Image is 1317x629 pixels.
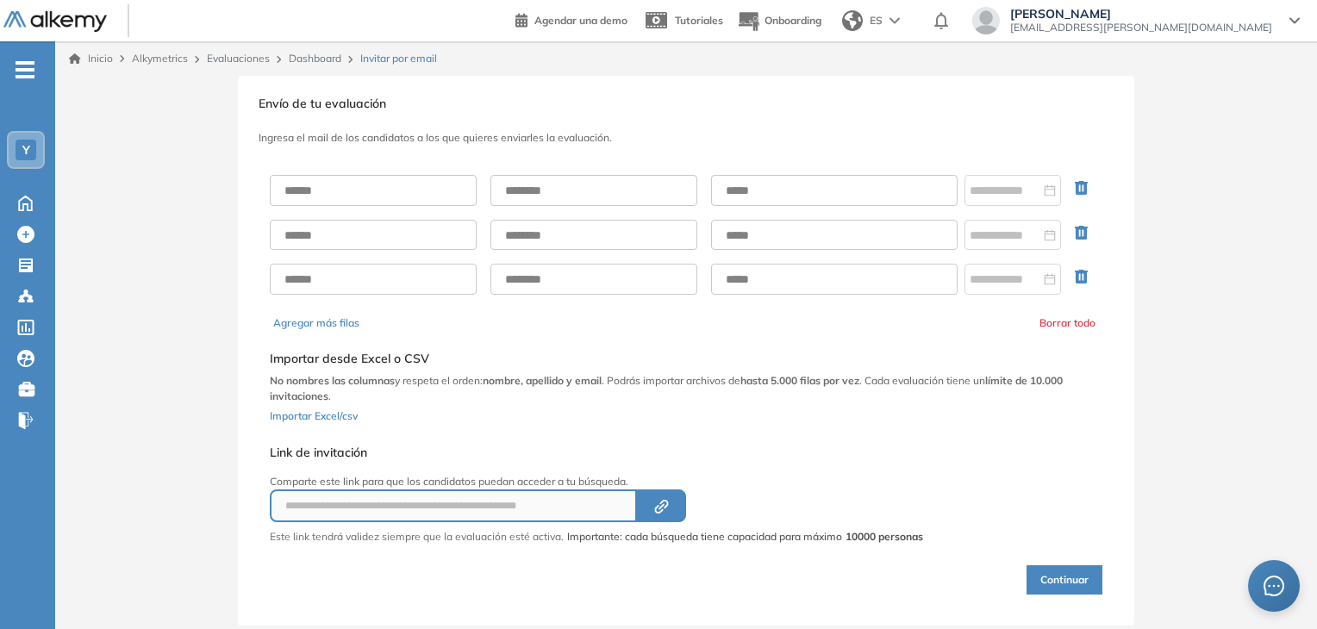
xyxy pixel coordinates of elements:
[273,315,359,331] button: Agregar más filas
[870,13,883,28] span: ES
[22,143,30,157] span: Y
[207,52,270,65] a: Evaluaciones
[270,374,1063,402] b: límite de 10.000 invitaciones
[515,9,627,29] a: Agendar una demo
[259,132,1114,144] h3: Ingresa el mail de los candidatos a los que quieres enviarles la evaluación.
[483,374,602,387] b: nombre, apellido y email
[360,51,437,66] span: Invitar por email
[1027,565,1102,595] button: Continuar
[289,52,341,65] a: Dashboard
[270,409,358,422] span: Importar Excel/csv
[740,374,859,387] b: hasta 5.000 filas por vez
[270,352,1102,366] h5: Importar desde Excel o CSV
[3,11,107,33] img: Logo
[1010,7,1272,21] span: [PERSON_NAME]
[1010,21,1272,34] span: [EMAIL_ADDRESS][PERSON_NAME][DOMAIN_NAME]
[16,68,34,72] i: -
[270,404,358,425] button: Importar Excel/csv
[259,97,1114,111] h3: Envío de tu evaluación
[846,530,923,543] strong: 10000 personas
[132,52,188,65] span: Alkymetrics
[889,17,900,24] img: arrow
[675,14,723,27] span: Tutoriales
[69,51,113,66] a: Inicio
[1039,315,1095,331] button: Borrar todo
[737,3,821,40] button: Onboarding
[270,529,564,545] p: Este link tendrá validez siempre que la evaluación esté activa.
[270,445,923,460] h5: Link de invitación
[1264,576,1284,596] span: message
[534,14,627,27] span: Agendar una demo
[765,14,821,27] span: Onboarding
[270,474,923,489] p: Comparte este link para que los candidatos puedan acceder a tu búsqueda.
[567,529,923,545] span: Importante: cada búsqueda tiene capacidad para máximo
[842,10,863,31] img: world
[270,374,395,387] b: No nombres las columnas
[270,373,1102,404] p: y respeta el orden: . Podrás importar archivos de . Cada evaluación tiene un .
